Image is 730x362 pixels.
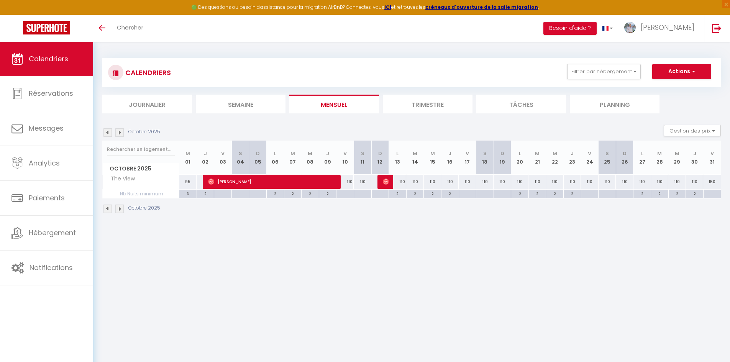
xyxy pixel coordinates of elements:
th: 02 [197,141,214,175]
div: 2 [267,190,284,197]
th: 17 [459,141,476,175]
div: 110 [686,175,704,189]
th: 28 [651,141,669,175]
abbr: V [221,150,225,157]
th: 10 [336,141,354,175]
button: Gestion des prix [664,125,721,136]
a: ... [PERSON_NAME] [618,15,704,42]
button: Besoin d'aide ? [543,22,597,35]
div: 110 [354,175,371,189]
button: Filtrer par hébergement [567,64,641,79]
div: 110 [476,175,494,189]
abbr: M [535,150,540,157]
abbr: J [693,150,696,157]
abbr: S [239,150,242,157]
a: ICI [384,4,391,10]
p: Octobre 2025 [128,128,160,136]
abbr: J [204,150,207,157]
th: 09 [319,141,336,175]
th: 23 [564,141,581,175]
th: 27 [633,141,651,175]
div: 2 [511,190,528,197]
abbr: M [430,150,435,157]
abbr: V [710,150,714,157]
span: Paiements [29,193,65,203]
span: Hébergement [29,228,76,238]
th: 21 [528,141,546,175]
a: Chercher [111,15,149,42]
abbr: M [308,150,312,157]
div: 110 [406,175,424,189]
div: 110 [651,175,669,189]
span: [PERSON_NAME] [208,174,337,189]
button: Actions [652,64,711,79]
abbr: L [274,150,276,157]
th: 03 [214,141,232,175]
span: Octobre 2025 [103,163,179,174]
div: 110 [336,175,354,189]
span: Messages [29,123,64,133]
li: Journalier [102,95,192,113]
input: Rechercher un logement... [107,143,175,156]
div: 3 [179,190,197,197]
div: 2 [651,190,668,197]
th: 13 [389,141,407,175]
div: 110 [616,175,633,189]
div: 2 [424,190,441,197]
abbr: M [413,150,417,157]
h3: CALENDRIERS [123,64,171,81]
a: créneaux d'ouverture de la salle migration [425,4,538,10]
div: 2 [441,190,459,197]
abbr: D [623,150,627,157]
abbr: V [343,150,347,157]
th: 22 [546,141,564,175]
div: 95 [179,175,197,189]
th: 04 [231,141,249,175]
th: 08 [302,141,319,175]
th: 20 [511,141,529,175]
div: 110 [441,175,459,189]
th: 07 [284,141,302,175]
abbr: M [290,150,295,157]
img: logout [712,23,722,33]
div: 110 [528,175,546,189]
div: 110 [668,175,686,189]
th: 16 [441,141,459,175]
abbr: L [396,150,399,157]
div: 2 [197,190,214,197]
th: 15 [424,141,441,175]
th: 12 [371,141,389,175]
span: [PERSON_NAME] [383,174,389,189]
span: Réservations [29,88,73,98]
abbr: J [571,150,574,157]
div: 110 [494,175,511,189]
div: 2 [669,190,686,197]
span: Analytics [29,158,60,168]
abbr: S [483,150,487,157]
div: 110 [459,175,476,189]
span: Chercher [117,23,143,31]
th: 29 [668,141,686,175]
abbr: J [326,150,329,157]
abbr: M [553,150,557,157]
li: Planning [570,95,659,113]
span: Calendriers [29,54,68,64]
li: Trimestre [383,95,472,113]
div: 110 [581,175,599,189]
th: 19 [494,141,511,175]
th: 06 [266,141,284,175]
div: 2 [302,190,319,197]
abbr: V [466,150,469,157]
abbr: D [378,150,382,157]
abbr: D [256,150,260,157]
p: Octobre 2025 [128,205,160,212]
div: 110 [424,175,441,189]
th: 30 [686,141,704,175]
abbr: S [605,150,609,157]
div: 2 [546,190,563,197]
li: Tâches [476,95,566,113]
span: Notifications [30,263,73,272]
li: Mensuel [289,95,379,113]
img: Super Booking [23,21,70,34]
